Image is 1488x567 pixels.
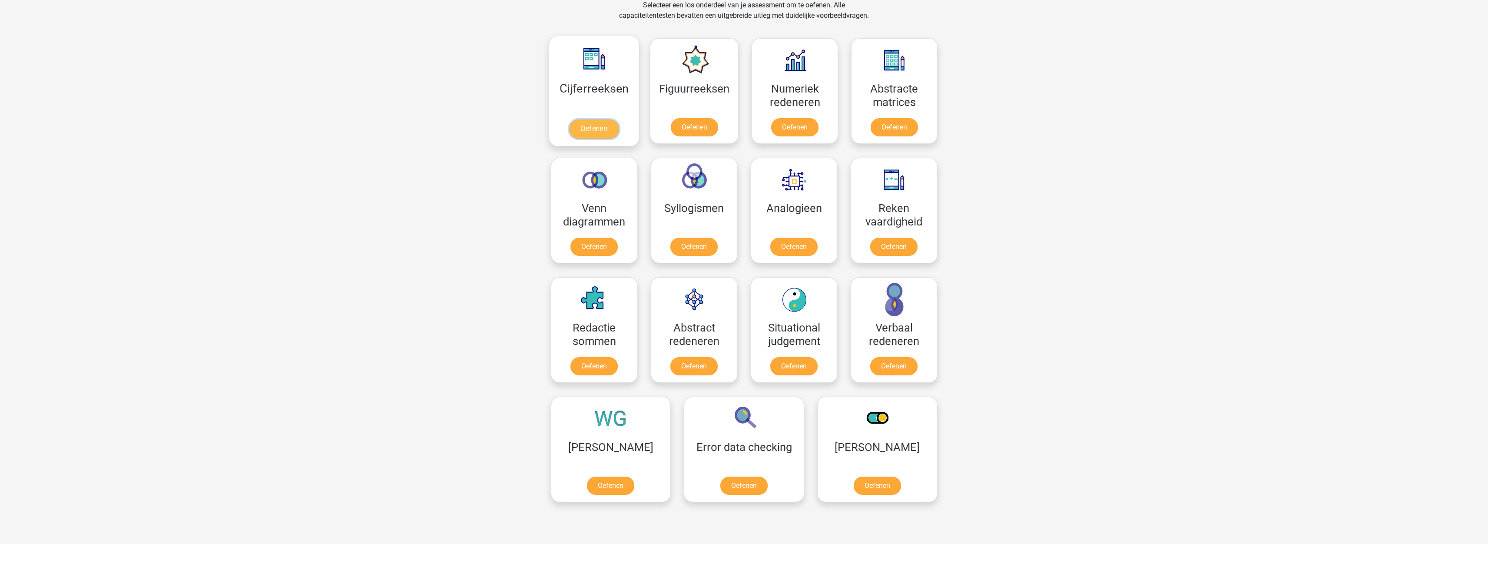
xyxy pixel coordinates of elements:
a: Oefenen [871,118,918,136]
a: Oefenen [587,477,634,495]
a: Oefenen [771,118,819,136]
a: Oefenen [770,357,818,375]
a: Oefenen [854,477,901,495]
a: Oefenen [569,119,619,139]
a: Oefenen [870,357,918,375]
a: Oefenen [670,238,718,256]
a: Oefenen [570,238,618,256]
a: Oefenen [670,357,718,375]
a: Oefenen [870,238,918,256]
a: Oefenen [671,118,718,136]
a: Oefenen [770,238,818,256]
a: Oefenen [720,477,768,495]
a: Oefenen [570,357,618,375]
